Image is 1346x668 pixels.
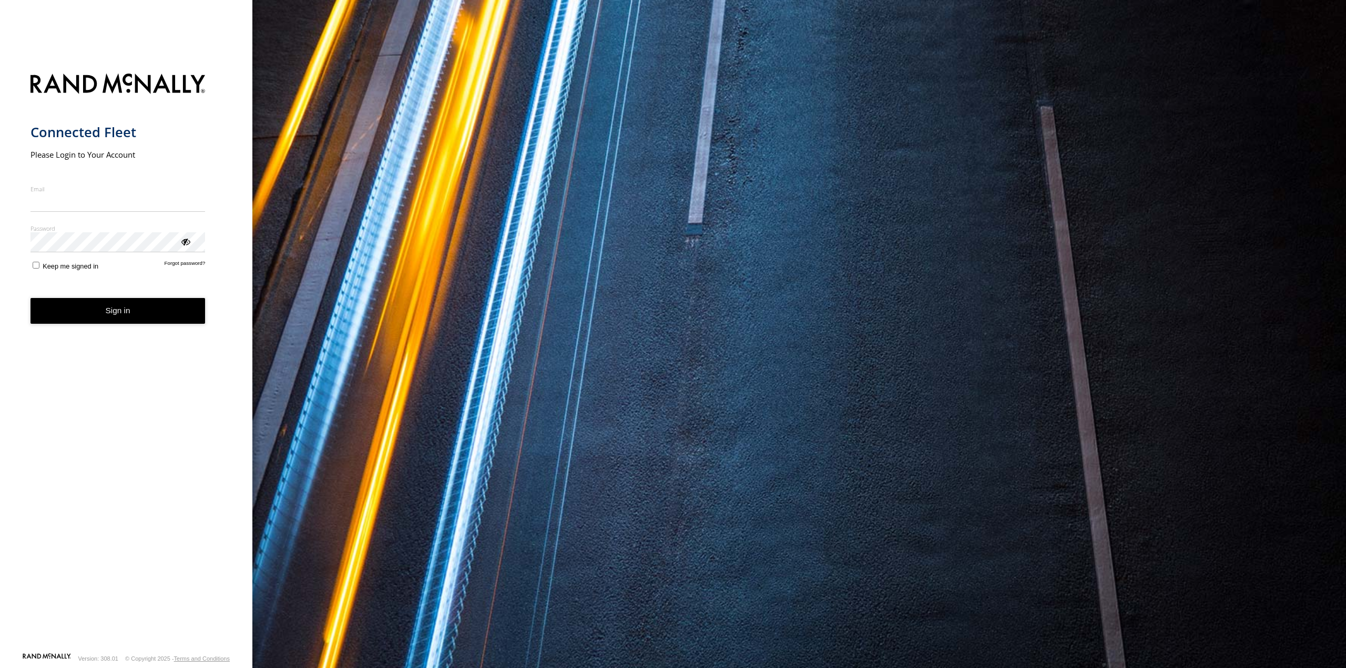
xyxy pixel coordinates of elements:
input: Keep me signed in [33,262,39,269]
div: Version: 308.01 [78,655,118,662]
div: © Copyright 2025 - [125,655,230,662]
button: Sign in [30,298,206,324]
div: ViewPassword [180,236,190,246]
h2: Please Login to Your Account [30,149,206,160]
h1: Connected Fleet [30,124,206,141]
a: Visit our Website [23,653,71,664]
label: Email [30,185,206,193]
a: Forgot password? [165,260,206,270]
label: Password [30,224,206,232]
a: Terms and Conditions [174,655,230,662]
form: main [30,67,222,652]
span: Keep me signed in [43,262,98,270]
img: Rand McNally [30,71,206,98]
